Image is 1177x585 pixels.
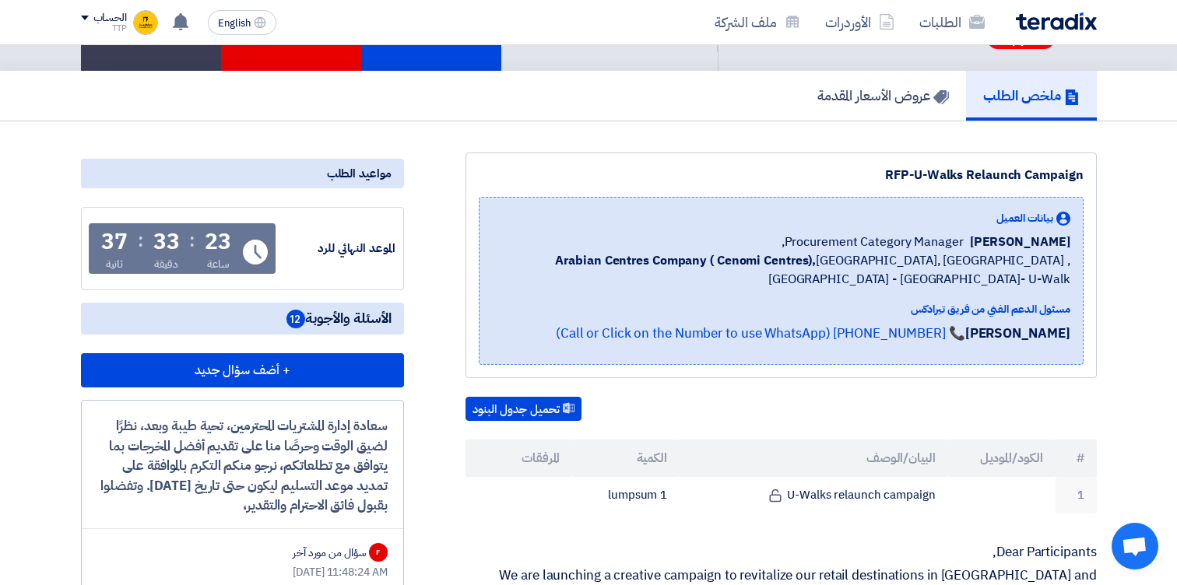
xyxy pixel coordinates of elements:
[479,166,1084,184] div: RFP-U-Walks Relaunch Campaign
[907,4,997,40] a: الطلبات
[1056,440,1097,477] th: #
[1016,12,1097,30] img: Teradix logo
[970,233,1070,251] span: [PERSON_NAME]
[97,416,388,516] div: سعادة إدارة المشتريات المحترمين، تحية طيبة وبعد، نظرًا لضيق الوقت وحرصًا منا على تقديم أفضل المخر...
[208,10,276,35] button: English
[782,233,964,251] span: Procurement Category Manager,
[948,440,1056,477] th: الكود/الموديل
[189,226,195,254] div: :
[800,71,966,121] a: عروض الأسعار المقدمة
[817,86,949,104] h5: عروض الأسعار المقدمة
[492,301,1070,317] div: مسئول الدعم الفني من فريق تيرادكس
[286,310,305,328] span: 12
[466,545,1097,560] p: Dear Participants,
[466,440,573,477] th: المرفقات
[218,18,251,29] span: English
[286,309,392,328] span: الأسئلة والأجوبة
[996,210,1053,226] span: بيانات العميل
[207,256,230,272] div: ساعة
[369,543,388,562] div: F
[205,231,231,253] div: 23
[680,440,948,477] th: البيان/الوصف
[97,564,388,580] div: [DATE] 11:48:24 AM
[680,477,948,513] td: U-Walks relaunch campaign
[572,477,680,513] td: 1 lumpsum
[572,440,680,477] th: الكمية
[106,256,124,272] div: ثانية
[965,324,1070,343] strong: [PERSON_NAME]
[81,159,404,188] div: مواعيد الطلب
[153,231,180,253] div: 33
[81,353,404,387] button: + أضف سؤال جديد
[555,251,816,270] b: Arabian Centres Company ( Cenomi Centres),
[93,12,127,25] div: الحساب
[1056,477,1097,513] td: 1
[556,324,965,343] a: 📞 [PHONE_NUMBER] (Call or Click on the Number to use WhatsApp)
[154,256,178,272] div: دقيقة
[492,251,1070,289] span: [GEOGRAPHIC_DATA], [GEOGRAPHIC_DATA] ,[GEOGRAPHIC_DATA] - [GEOGRAPHIC_DATA]- U-Walk
[133,10,158,35] img: Image__at_PM_1758444359034.jpeg
[466,397,581,422] button: تحميل جدول البنود
[81,24,127,33] div: TTP
[101,231,128,253] div: 37
[983,86,1080,104] h5: ملخص الطلب
[813,4,907,40] a: الأوردرات
[702,4,813,40] a: ملف الشركة
[1112,523,1158,569] div: فتح المحادثة
[293,545,365,561] div: سؤال من مورد آخر
[279,240,395,257] div: الموعد النهائي للرد
[966,71,1097,121] a: ملخص الطلب
[138,226,143,254] div: :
